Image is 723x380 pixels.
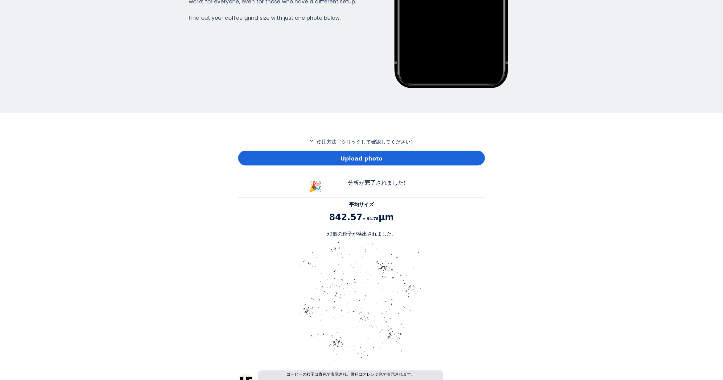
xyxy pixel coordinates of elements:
[238,230,485,238] p: 59個の粒子が検出されました。
[238,138,485,146] p: 使用方法（クリックして確認してください）
[341,154,382,163] span: Upload photo
[308,138,315,144] mat-icon: expand_more
[365,179,376,186] b: 完了
[238,211,485,224] p: 842.57 μm
[331,178,423,195] div: 分析が されました!
[362,217,378,221] span: ± 94.78
[300,241,423,364] img: alt
[238,201,485,208] p: 平均サイズ
[308,180,322,193] span: 🎉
